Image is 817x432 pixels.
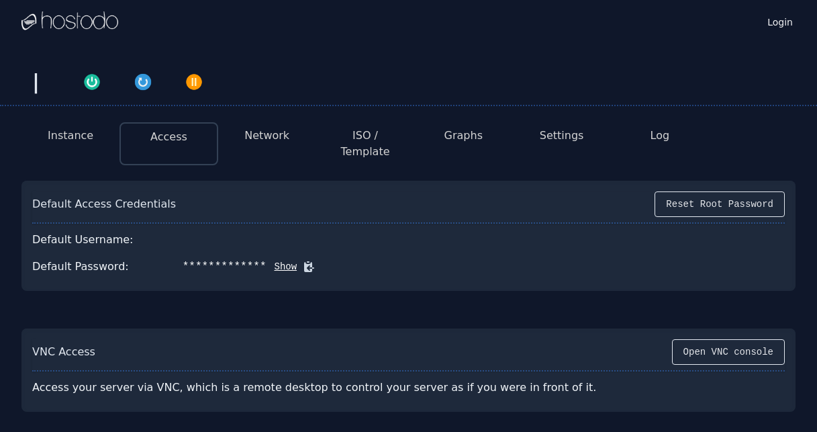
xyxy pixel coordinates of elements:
[444,128,483,144] button: Graphs
[48,128,93,144] button: Instance
[150,129,187,145] button: Access
[117,70,169,91] button: Restart
[66,70,117,91] button: Power On
[32,259,129,275] div: Default Password:
[327,128,403,160] button: ISO / Template
[672,339,785,365] button: Open VNC console
[267,260,297,273] button: Show
[27,70,45,94] div: |
[21,11,118,32] img: Logo
[83,73,101,91] img: Power On
[32,196,176,212] div: Default Access Credentials
[651,128,670,144] button: Log
[169,70,220,91] button: Power Off
[244,128,289,144] button: Network
[134,73,152,91] img: Restart
[32,232,134,248] div: Default Username:
[540,128,584,144] button: Settings
[765,13,796,29] a: Login
[655,191,785,217] button: Reset Root Password
[185,73,203,91] img: Power Off
[32,374,634,401] div: Access your server via VNC, which is a remote desktop to control your server as if you were in fr...
[32,344,95,360] div: VNC Access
